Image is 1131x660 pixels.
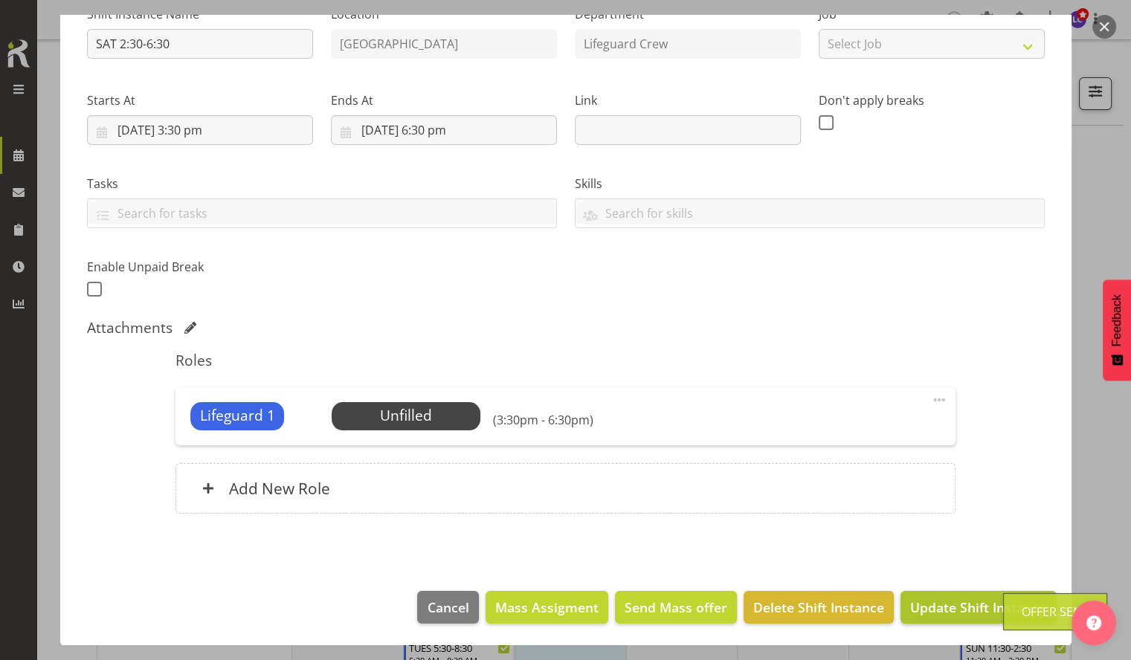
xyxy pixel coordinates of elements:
label: Don't apply breaks [819,91,1045,109]
img: help-xxl-2.png [1086,615,1101,630]
label: Link [575,91,801,109]
label: Tasks [87,175,557,192]
span: Update Shift Instance [910,598,1046,617]
h5: Roles [175,352,956,369]
h6: (3:30pm - 6:30pm) [492,412,593,427]
input: Shift Instance Name [87,29,313,59]
button: Delete Shift Instance [744,591,894,624]
div: Offer Sent [1022,603,1089,621]
button: Feedback - Show survey [1103,279,1131,381]
span: Delete Shift Instance [753,598,884,617]
label: Skills [575,175,1045,192]
input: Click to select... [331,115,557,145]
span: Send Mass offer [625,598,727,617]
button: Cancel [417,591,478,624]
span: Lifeguard 1 [200,405,275,427]
input: Search for tasks [88,201,556,224]
input: Search for skills [576,201,1044,224]
button: Send Mass offer [615,591,737,624]
h5: Attachments [87,319,173,337]
label: Starts At [87,91,313,109]
button: Update Shift Instance [900,591,1056,624]
label: Enable Unpaid Break [87,258,313,276]
input: Click to select... [87,115,313,145]
button: Mass Assigment [486,591,608,624]
h6: Add New Role [229,479,330,498]
label: Ends At [331,91,557,109]
span: Feedback [1110,294,1124,346]
span: Mass Assigment [495,598,599,617]
span: Unfilled [380,405,432,425]
span: Cancel [428,598,469,617]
